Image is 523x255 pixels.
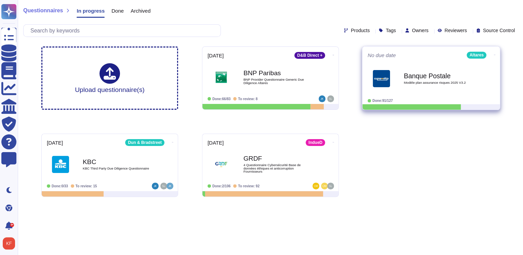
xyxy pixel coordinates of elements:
[131,8,150,13] span: Archived
[321,183,328,189] img: user
[166,183,173,189] img: user
[243,70,312,76] b: BNP Paribas
[160,183,167,189] img: user
[467,52,486,58] div: Altares
[52,184,68,188] span: Done: 0/33
[404,73,473,79] b: Banque Postale
[319,95,325,102] img: user
[83,167,151,170] span: KBC Third Party Due Diligence Questionnaire
[212,184,230,188] span: Done: 2/106
[207,140,224,145] span: [DATE]
[386,28,396,33] span: Tags
[238,184,259,188] span: To review: 92
[351,28,370,33] span: Products
[444,28,467,33] span: Reviewers
[52,156,69,173] img: Logo
[212,97,230,101] span: Done: 66/83
[367,53,396,58] span: No due date
[111,8,124,13] span: Done
[76,184,97,188] span: To review: 15
[3,237,15,250] img: user
[306,139,325,146] div: IndueD
[243,163,312,173] span: 4 Questionnaire Cybersécurité Base de données éthiques et anticorruption Fournisseurs
[327,95,334,102] img: user
[125,139,164,146] div: Dun & Bradstreet
[243,155,312,162] b: GRDF
[1,236,20,251] button: user
[83,159,151,165] b: KBC
[412,28,428,33] span: Owners
[213,156,230,173] img: Logo
[312,183,319,189] img: user
[23,8,63,13] span: Questionnaires
[152,183,159,189] img: user
[207,53,224,58] span: [DATE]
[327,183,334,189] img: user
[372,99,393,103] span: Done: 91/127
[243,78,312,84] span: BNP Provider Questionnaire Generic Due Diligence Altares
[238,97,257,101] span: To review: 8
[483,28,515,33] span: Source Control
[213,69,230,86] img: Logo
[75,63,145,93] div: Upload questionnaire(s)
[294,52,325,59] div: D&B Direct +
[47,140,63,145] span: [DATE]
[77,8,105,13] span: In progress
[10,223,14,227] div: 9+
[27,25,220,37] input: Search by keywords
[373,70,390,88] img: Logo
[404,81,473,84] span: Modèle plan assurance risques 2025 V3.2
